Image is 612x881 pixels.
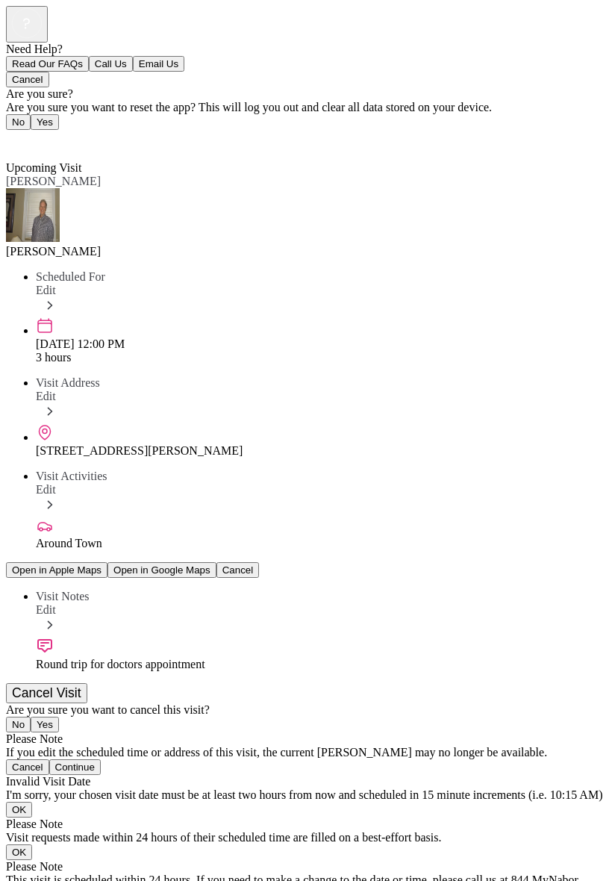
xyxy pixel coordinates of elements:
button: Cancel [216,562,260,578]
button: Call Us [89,56,133,72]
button: Yes [31,114,59,130]
span: Edit [36,284,56,296]
div: Visit requests made within 24 hours of their scheduled time are filled on a best-effort basis. [6,831,606,844]
div: [PERSON_NAME] [6,245,606,258]
div: [DATE] 12:00 PM [36,337,606,351]
div: Invalid Visit Date [6,775,606,788]
span: Edit [36,390,56,402]
button: No [6,717,31,732]
span: Visit Address [36,376,100,389]
button: Email Us [133,56,184,72]
button: Read Our FAQs [6,56,89,72]
div: Are you sure you want to reset the app? This will log you out and clear all data stored on your d... [6,101,606,114]
button: Yes [31,717,59,732]
button: Cancel [6,759,49,775]
button: No [6,114,31,130]
div: Please Note [6,818,606,831]
button: Cancel [6,72,49,87]
span: Visit Notes [36,590,89,603]
button: OK [6,802,32,818]
span: Edit [36,603,56,616]
span: Back [15,134,40,147]
div: Please Note [6,860,606,874]
button: OK [6,844,32,860]
button: Open in Apple Maps [6,562,107,578]
span: Upcoming Visit [6,161,81,174]
div: Please Note [6,732,606,746]
div: Round trip for doctors appointment [36,658,606,671]
div: Are you sure you want to cancel this visit? [6,703,606,717]
div: [STREET_ADDRESS][PERSON_NAME] [36,444,606,458]
div: 3 hours [36,351,606,364]
img: avatar [6,188,60,242]
div: Are you sure? [6,87,606,101]
div: Need Help? [6,43,606,56]
div: Around Town [36,537,606,550]
div: I'm sorry, your chosen visit date must be at least two hours from now and scheduled in 15 minute ... [6,788,606,802]
span: Scheduled For [36,270,105,283]
button: Open in Google Maps [107,562,216,578]
span: Visit Activities [36,470,107,482]
span: Edit [36,483,56,496]
span: [PERSON_NAME] [6,175,101,187]
button: Continue [49,759,101,775]
a: Back [6,134,40,147]
div: If you edit the scheduled time or address of this visit, the current [PERSON_NAME] may no longer ... [6,746,606,759]
button: Cancel Visit [6,683,87,703]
